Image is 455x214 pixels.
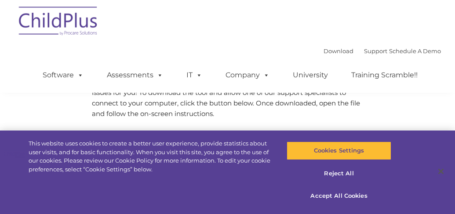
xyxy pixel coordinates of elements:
[287,164,391,183] button: Reject All
[15,0,102,44] img: ChildPlus by Procare Solutions
[29,139,273,174] div: This website uses cookies to create a better user experience, provide statistics about user visit...
[217,66,278,84] a: Company
[324,47,353,54] a: Download
[284,66,337,84] a: University
[34,66,92,84] a: Software
[92,77,363,119] p: Through our secure support tool, we’ll connect to your computer and solve your issues for you! To...
[287,141,391,160] button: Cookies Settings
[364,47,387,54] a: Support
[98,66,172,84] a: Assessments
[324,47,441,54] font: |
[178,66,211,84] a: IT
[342,66,426,84] a: Training Scramble!!
[287,187,391,205] button: Accept All Cookies
[431,162,451,181] button: Close
[389,47,441,54] a: Schedule A Demo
